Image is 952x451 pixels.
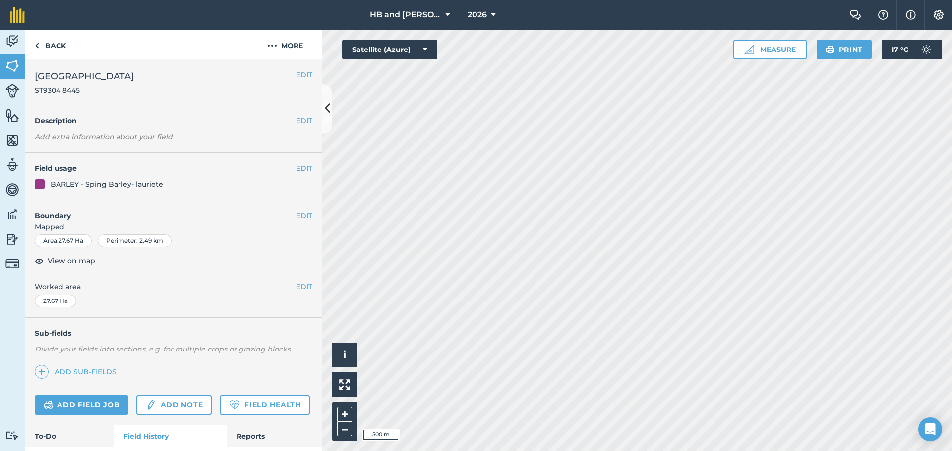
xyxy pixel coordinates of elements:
span: Worked area [35,281,312,292]
span: i [343,349,346,361]
img: svg+xml;base64,PD94bWwgdmVyc2lvbj0iMS4wIiBlbmNvZGluZz0idXRmLTgiPz4KPCEtLSBHZW5lcmF0b3I6IEFkb2JlIE... [5,257,19,271]
h4: Description [35,115,312,126]
div: Area : 27.67 Ha [35,234,92,247]
div: BARLEY - Sping Barley- lauriete [51,179,163,190]
button: i [332,343,357,367]
a: To-Do [25,425,114,447]
img: svg+xml;base64,PD94bWwgdmVyc2lvbj0iMS4wIiBlbmNvZGluZz0idXRmLTgiPz4KPCEtLSBHZW5lcmF0b3I6IEFkb2JlIE... [5,84,19,98]
a: Add field job [35,395,128,415]
button: EDIT [296,163,312,174]
button: + [337,407,352,422]
button: EDIT [296,281,312,292]
button: Measure [733,40,807,59]
img: svg+xml;base64,PHN2ZyB4bWxucz0iaHR0cDovL3d3dy53My5vcmcvMjAwMC9zdmciIHdpZHRoPSIxOSIgaGVpZ2h0PSIyNC... [826,44,835,55]
img: svg+xml;base64,PHN2ZyB4bWxucz0iaHR0cDovL3d3dy53My5vcmcvMjAwMC9zdmciIHdpZHRoPSI1NiIgaGVpZ2h0PSI2MC... [5,108,19,123]
span: ST9304 8445 [35,85,134,95]
a: Add sub-fields [35,365,120,379]
span: 2026 [468,9,487,21]
img: svg+xml;base64,PD94bWwgdmVyc2lvbj0iMS4wIiBlbmNvZGluZz0idXRmLTgiPz4KPCEtLSBHZW5lcmF0b3I6IEFkb2JlIE... [145,399,156,411]
img: A cog icon [933,10,945,20]
button: More [248,30,322,59]
img: fieldmargin Logo [10,7,25,23]
a: Field History [114,425,226,447]
img: svg+xml;base64,PHN2ZyB4bWxucz0iaHR0cDovL3d3dy53My5vcmcvMjAwMC9zdmciIHdpZHRoPSIyMCIgaGVpZ2h0PSIyNC... [267,40,277,51]
em: Divide your fields into sections, e.g. for multiple crops or grazing blocks [35,345,291,353]
div: Perimeter : 2.49 km [98,234,172,247]
img: svg+xml;base64,PHN2ZyB4bWxucz0iaHR0cDovL3d3dy53My5vcmcvMjAwMC9zdmciIHdpZHRoPSIxNCIgaGVpZ2h0PSIyNC... [38,366,45,378]
h4: Sub-fields [25,328,322,339]
a: Back [25,30,76,59]
img: svg+xml;base64,PD94bWwgdmVyc2lvbj0iMS4wIiBlbmNvZGluZz0idXRmLTgiPz4KPCEtLSBHZW5lcmF0b3I6IEFkb2JlIE... [5,431,19,440]
span: HB and [PERSON_NAME] [370,9,441,21]
img: svg+xml;base64,PD94bWwgdmVyc2lvbj0iMS4wIiBlbmNvZGluZz0idXRmLTgiPz4KPCEtLSBHZW5lcmF0b3I6IEFkb2JlIE... [5,34,19,49]
span: 17 ° C [892,40,908,59]
em: Add extra information about your field [35,132,173,141]
img: A question mark icon [877,10,889,20]
h4: Field usage [35,163,296,174]
span: [GEOGRAPHIC_DATA] [35,69,134,83]
h4: Boundary [25,200,296,221]
img: Four arrows, one pointing top left, one top right, one bottom right and the last bottom left [339,379,350,390]
button: 17 °C [882,40,942,59]
a: Add note [136,395,212,415]
img: svg+xml;base64,PD94bWwgdmVyc2lvbj0iMS4wIiBlbmNvZGluZz0idXRmLTgiPz4KPCEtLSBHZW5lcmF0b3I6IEFkb2JlIE... [44,399,53,411]
button: EDIT [296,115,312,126]
img: svg+xml;base64,PHN2ZyB4bWxucz0iaHR0cDovL3d3dy53My5vcmcvMjAwMC9zdmciIHdpZHRoPSI5IiBoZWlnaHQ9IjI0Ii... [35,40,39,51]
button: View on map [35,255,95,267]
a: Field Health [220,395,309,415]
img: svg+xml;base64,PD94bWwgdmVyc2lvbj0iMS4wIiBlbmNvZGluZz0idXRmLTgiPz4KPCEtLSBHZW5lcmF0b3I6IEFkb2JlIE... [5,207,19,222]
span: Mapped [25,221,322,232]
img: svg+xml;base64,PHN2ZyB4bWxucz0iaHR0cDovL3d3dy53My5vcmcvMjAwMC9zdmciIHdpZHRoPSI1NiIgaGVpZ2h0PSI2MC... [5,58,19,73]
img: svg+xml;base64,PHN2ZyB4bWxucz0iaHR0cDovL3d3dy53My5vcmcvMjAwMC9zdmciIHdpZHRoPSIxOCIgaGVpZ2h0PSIyNC... [35,255,44,267]
img: svg+xml;base64,PD94bWwgdmVyc2lvbj0iMS4wIiBlbmNvZGluZz0idXRmLTgiPz4KPCEtLSBHZW5lcmF0b3I6IEFkb2JlIE... [5,182,19,197]
div: Open Intercom Messenger [918,417,942,441]
div: 27.67 Ha [35,295,76,307]
button: EDIT [296,210,312,221]
button: Satellite (Azure) [342,40,437,59]
span: View on map [48,255,95,266]
button: Print [817,40,872,59]
a: Reports [227,425,322,447]
button: EDIT [296,69,312,80]
img: svg+xml;base64,PD94bWwgdmVyc2lvbj0iMS4wIiBlbmNvZGluZz0idXRmLTgiPz4KPCEtLSBHZW5lcmF0b3I6IEFkb2JlIE... [5,232,19,247]
img: svg+xml;base64,PHN2ZyB4bWxucz0iaHR0cDovL3d3dy53My5vcmcvMjAwMC9zdmciIHdpZHRoPSIxNyIgaGVpZ2h0PSIxNy... [906,9,916,21]
img: svg+xml;base64,PD94bWwgdmVyc2lvbj0iMS4wIiBlbmNvZGluZz0idXRmLTgiPz4KPCEtLSBHZW5lcmF0b3I6IEFkb2JlIE... [5,157,19,172]
img: svg+xml;base64,PHN2ZyB4bWxucz0iaHR0cDovL3d3dy53My5vcmcvMjAwMC9zdmciIHdpZHRoPSI1NiIgaGVpZ2h0PSI2MC... [5,133,19,148]
img: Two speech bubbles overlapping with the left bubble in the forefront [849,10,861,20]
img: svg+xml;base64,PD94bWwgdmVyc2lvbj0iMS4wIiBlbmNvZGluZz0idXRmLTgiPz4KPCEtLSBHZW5lcmF0b3I6IEFkb2JlIE... [916,40,936,59]
img: Ruler icon [744,45,754,54]
button: – [337,422,352,436]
